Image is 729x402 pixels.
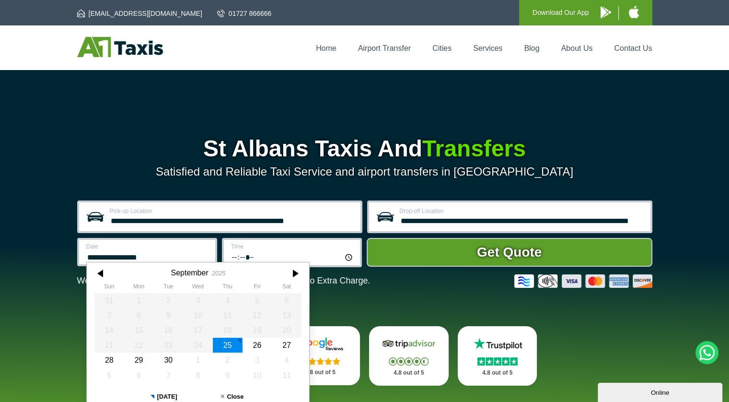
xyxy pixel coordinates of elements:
div: 21 September 2025 [94,338,124,353]
img: Google [291,337,349,351]
div: 05 September 2025 [242,293,272,308]
img: Credit And Debit Cards [514,274,652,288]
img: A1 Taxis St Albans LTD [77,37,163,57]
div: 24 September 2025 [183,338,213,353]
div: 14 September 2025 [94,323,124,338]
a: Airport Transfer [358,44,411,52]
p: 4.8 out of 5 [380,367,438,379]
div: 10 September 2025 [183,308,213,323]
a: Home [316,44,336,52]
p: Download Our App [532,7,589,19]
div: 09 September 2025 [153,308,183,323]
iframe: chat widget [598,381,724,402]
th: Saturday [272,283,301,293]
a: Trustpilot Stars 4.8 out of 5 [458,326,537,386]
div: 07 October 2025 [153,368,183,383]
div: 27 September 2025 [272,338,301,353]
button: Get Quote [367,238,652,267]
div: 17 September 2025 [183,323,213,338]
span: The Car at No Extra Charge. [260,276,370,285]
img: Tripadvisor [380,337,438,351]
a: Services [473,44,502,52]
div: 01 October 2025 [183,353,213,367]
div: 10 October 2025 [242,368,272,383]
div: 04 September 2025 [212,293,242,308]
div: 19 September 2025 [242,323,272,338]
a: About Us [561,44,593,52]
th: Friday [242,283,272,293]
p: 4.8 out of 5 [291,367,349,378]
div: 11 September 2025 [212,308,242,323]
div: 08 September 2025 [124,308,153,323]
img: Stars [301,357,340,365]
div: 03 October 2025 [242,353,272,367]
div: 31 August 2025 [94,293,124,308]
img: Stars [389,357,428,366]
div: 13 September 2025 [272,308,301,323]
div: 03 September 2025 [183,293,213,308]
a: Cities [432,44,451,52]
div: 08 October 2025 [183,368,213,383]
span: Transfers [422,136,526,161]
h1: St Albans Taxis And [77,137,652,160]
div: 11 October 2025 [272,368,301,383]
div: September [171,268,208,277]
div: 16 September 2025 [153,323,183,338]
p: 4.8 out of 5 [468,367,527,379]
div: 06 September 2025 [272,293,301,308]
img: Stars [477,357,518,366]
label: Time [231,244,354,249]
div: 20 September 2025 [272,323,301,338]
a: Google Stars 4.8 out of 5 [280,326,360,385]
img: Trustpilot [469,337,526,351]
th: Monday [124,283,153,293]
div: 12 September 2025 [242,308,272,323]
label: Date [86,244,209,249]
div: 28 September 2025 [94,353,124,367]
img: A1 Taxis Android App [601,6,611,18]
div: 30 September 2025 [153,353,183,367]
a: Contact Us [614,44,652,52]
label: Pick-up Location [110,208,355,214]
div: 15 September 2025 [124,323,153,338]
img: A1 Taxis iPhone App [629,6,639,18]
div: 09 October 2025 [212,368,242,383]
p: Satisfied and Reliable Taxi Service and airport transfers in [GEOGRAPHIC_DATA] [77,165,652,178]
a: Tripadvisor Stars 4.8 out of 5 [369,326,449,386]
label: Drop-off Location [400,208,645,214]
div: 02 October 2025 [212,353,242,367]
div: 07 September 2025 [94,308,124,323]
a: 01727 866666 [217,9,272,18]
div: 25 September 2025 [212,338,242,353]
div: 06 October 2025 [124,368,153,383]
div: 23 September 2025 [153,338,183,353]
div: 04 October 2025 [272,353,301,367]
a: Blog [524,44,539,52]
th: Sunday [94,283,124,293]
th: Wednesday [183,283,213,293]
div: 18 September 2025 [212,323,242,338]
a: [EMAIL_ADDRESS][DOMAIN_NAME] [77,9,202,18]
th: Tuesday [153,283,183,293]
div: 02 September 2025 [153,293,183,308]
div: 26 September 2025 [242,338,272,353]
div: 22 September 2025 [124,338,153,353]
div: 29 September 2025 [124,353,153,367]
div: 2025 [211,270,225,277]
th: Thursday [212,283,242,293]
p: We Now Accept Card & Contactless Payment In [77,276,370,286]
div: 01 September 2025 [124,293,153,308]
div: 05 October 2025 [94,368,124,383]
